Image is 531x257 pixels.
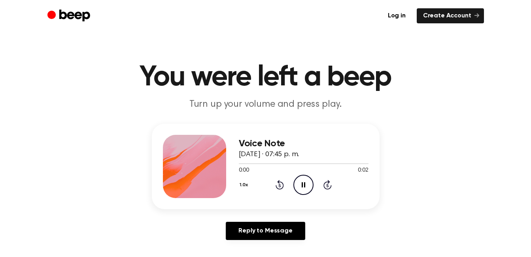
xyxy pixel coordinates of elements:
a: Create Account [417,8,484,23]
a: Log in [382,8,412,23]
span: 0:02 [358,166,368,175]
a: Beep [47,8,92,24]
a: Reply to Message [226,222,305,240]
p: Turn up your volume and press play. [114,98,418,111]
span: [DATE] · 07:45 p. m. [239,151,299,158]
span: 0:00 [239,166,249,175]
h3: Voice Note [239,138,368,149]
button: 1.0x [239,178,251,192]
h1: You were left a beep [63,63,468,92]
